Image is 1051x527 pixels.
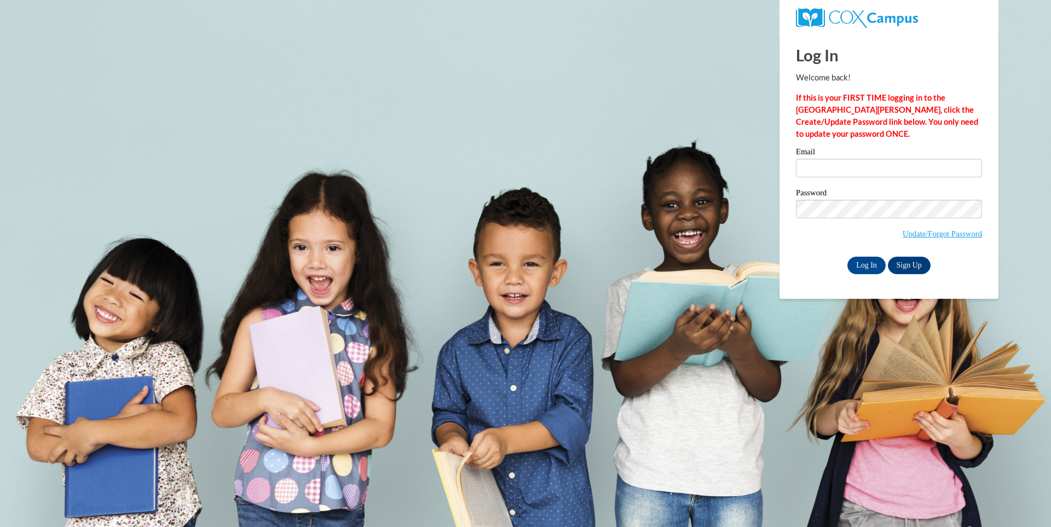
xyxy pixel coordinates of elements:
[796,72,982,84] p: Welcome back!
[796,13,918,22] a: COX Campus
[796,8,918,28] img: COX Campus
[796,189,982,200] label: Password
[847,257,886,274] input: Log In
[888,257,931,274] a: Sign Up
[796,44,982,66] h1: Log In
[903,229,982,238] a: Update/Forgot Password
[796,93,978,138] strong: If this is your FIRST TIME logging in to the [GEOGRAPHIC_DATA][PERSON_NAME], click the Create/Upd...
[796,148,982,159] label: Email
